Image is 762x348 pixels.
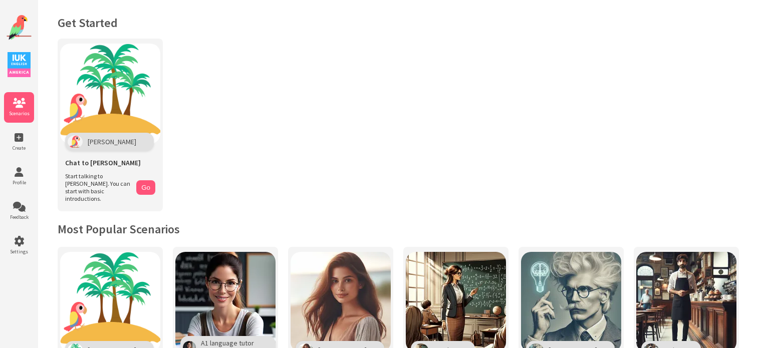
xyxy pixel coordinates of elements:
span: Settings [4,248,34,255]
span: Create [4,145,34,151]
img: Website Logo [7,15,32,40]
button: Go [136,180,155,195]
span: Scenarios [4,110,34,117]
h2: Most Popular Scenarios [58,221,742,237]
span: [PERSON_NAME] [88,137,136,146]
span: Chat to [PERSON_NAME] [65,158,141,167]
img: Polly [68,135,83,148]
span: Start talking to [PERSON_NAME]. You can start with basic introductions. [65,172,131,202]
img: IUK Logo [8,52,31,77]
span: Profile [4,179,34,186]
img: Chat with Polly [60,44,160,144]
span: Feedback [4,214,34,220]
h1: Get Started [58,15,742,31]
